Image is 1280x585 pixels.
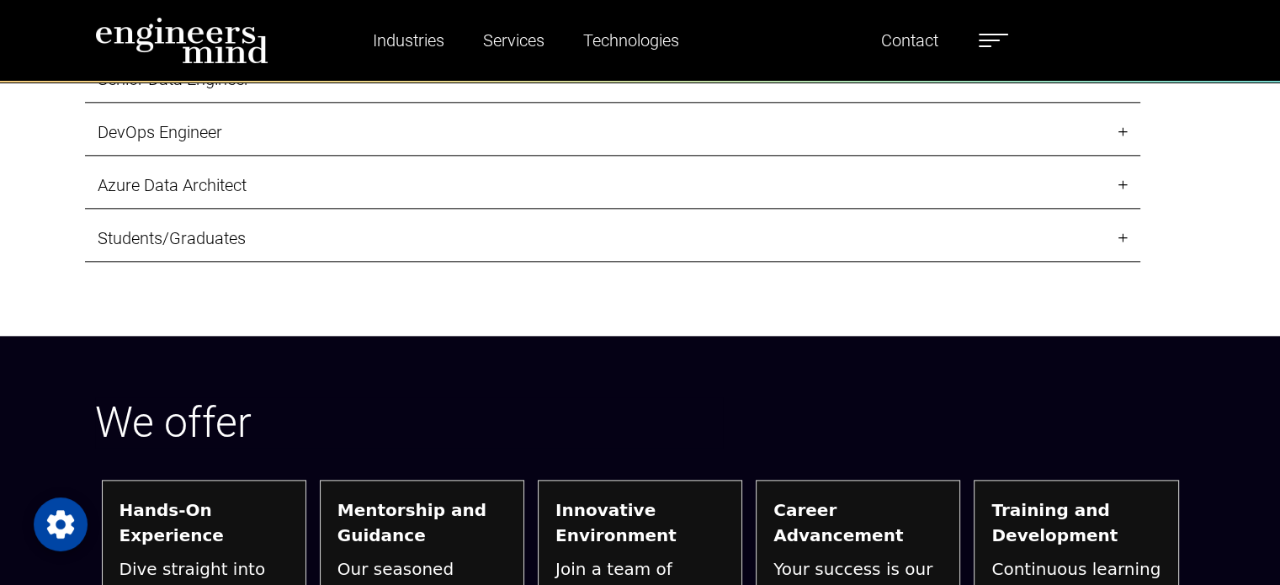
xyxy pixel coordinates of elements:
[576,21,686,60] a: Technologies
[120,497,289,548] strong: Hands-On Experience
[874,21,945,60] a: Contact
[476,21,551,60] a: Services
[991,497,1160,548] strong: Training and Development
[85,109,1140,156] a: DevOps Engineer
[85,162,1140,209] a: Azure Data Architect
[95,398,252,447] span: We offer
[773,497,943,548] strong: Career Advancement
[95,17,268,64] img: logo
[85,215,1140,262] a: Students/Graduates
[366,21,451,60] a: Industries
[337,497,507,548] strong: Mentorship and Guidance
[555,497,725,548] strong: Innovative Environment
